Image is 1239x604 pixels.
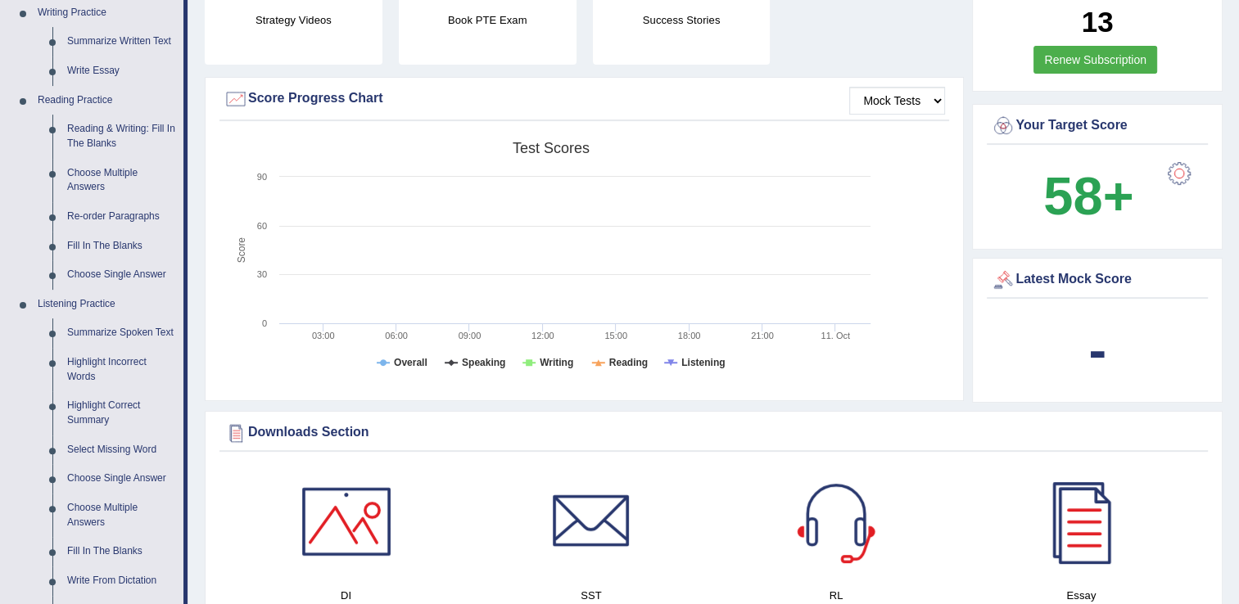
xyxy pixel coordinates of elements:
[513,140,590,156] tspan: Test scores
[30,290,183,319] a: Listening Practice
[531,331,554,340] text: 12:00
[681,357,725,368] tspan: Listening
[459,331,482,340] text: 09:00
[60,260,183,290] a: Choose Single Answer
[60,348,183,391] a: Highlight Incorrect Words
[385,331,408,340] text: 06:00
[1088,320,1106,380] b: -
[60,566,183,596] a: Write From Dictation
[991,268,1204,292] div: Latest Mock Score
[60,391,183,435] a: Highlight Correct Summary
[540,357,573,368] tspan: Writing
[604,331,627,340] text: 15:00
[399,11,577,29] h4: Book PTE Exam
[224,421,1204,445] div: Downloads Section
[593,11,771,29] h4: Success Stories
[462,357,505,368] tspan: Speaking
[30,86,183,115] a: Reading Practice
[60,435,183,465] a: Select Missing Word
[609,357,648,368] tspan: Reading
[394,357,427,368] tspan: Overall
[236,237,247,264] tspan: Score
[1033,46,1157,74] a: Renew Subscription
[60,232,183,261] a: Fill In The Blanks
[60,56,183,86] a: Write Essay
[678,331,701,340] text: 18:00
[60,202,183,232] a: Re-order Paragraphs
[232,587,460,604] h4: DI
[967,587,1196,604] h4: Essay
[722,587,951,604] h4: RL
[821,331,849,340] tspan: 11. Oct
[60,27,183,56] a: Summarize Written Text
[262,318,267,328] text: 0
[224,87,945,111] div: Score Progress Chart
[1082,6,1114,38] b: 13
[991,114,1204,138] div: Your Target Score
[60,318,183,348] a: Summarize Spoken Text
[257,221,267,231] text: 60
[1043,166,1133,226] b: 58+
[477,587,705,604] h4: SST
[60,464,183,494] a: Choose Single Answer
[60,537,183,566] a: Fill In The Blanks
[60,159,183,202] a: Choose Multiple Answers
[257,269,267,279] text: 30
[751,331,774,340] text: 21:00
[205,11,382,29] h4: Strategy Videos
[60,115,183,158] a: Reading & Writing: Fill In The Blanks
[60,494,183,537] a: Choose Multiple Answers
[312,331,335,340] text: 03:00
[257,172,267,182] text: 90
